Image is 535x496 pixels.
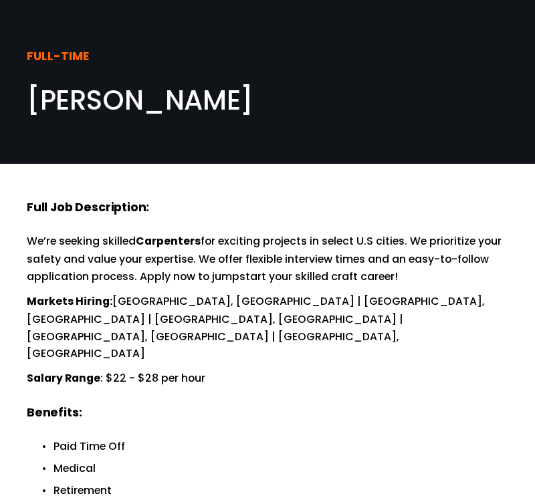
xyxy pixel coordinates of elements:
[27,370,508,388] p: : $22 - $28 per hour
[27,403,82,424] strong: Benefits:
[27,47,89,68] strong: FULL-TIME
[53,438,508,455] p: Paid Time Off
[27,370,100,388] strong: Salary Range
[53,460,508,477] p: Medical
[27,81,253,119] span: [PERSON_NAME]
[27,293,112,312] strong: Markets Hiring:
[27,233,508,285] p: We’re seeking skilled for exciting projects in select U.S cities. We prioritize your safety and v...
[136,233,201,251] strong: Carpenters
[27,198,149,219] strong: Full Job Description:
[27,293,508,362] p: [GEOGRAPHIC_DATA], [GEOGRAPHIC_DATA] | [GEOGRAPHIC_DATA], [GEOGRAPHIC_DATA] | [GEOGRAPHIC_DATA], ...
